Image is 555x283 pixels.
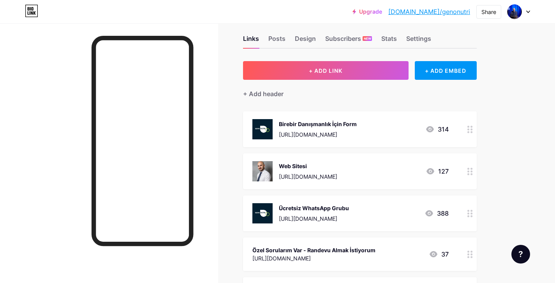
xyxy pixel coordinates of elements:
div: + ADD EMBED [415,61,477,80]
a: [DOMAIN_NAME]/genonutri [388,7,470,16]
img: Ücretsiz WhatsApp Grubu [252,203,273,223]
div: Settings [406,34,431,48]
div: Links [243,34,259,48]
img: Web Sitesi [252,161,273,181]
a: Upgrade [352,9,382,15]
span: NEW [364,36,371,41]
div: 37 [429,250,449,259]
button: + ADD LINK [243,61,409,80]
img: Azar SHIRINOV [507,4,522,19]
div: Subscribers [325,34,372,48]
div: 127 [426,167,449,176]
div: Share [481,8,496,16]
div: 314 [425,125,449,134]
span: + ADD LINK [309,67,342,74]
div: Design [295,34,316,48]
div: + Add header [243,89,284,98]
div: Posts [268,34,285,48]
img: Birebir Danışmanlık İçin Form [252,119,273,139]
div: [URL][DOMAIN_NAME] [252,254,375,262]
div: Ücretsiz WhatsApp Grubu [279,204,349,212]
div: Stats [381,34,397,48]
div: Birebir Danışmanlık İçin Form [279,120,357,128]
div: [URL][DOMAIN_NAME] [279,172,337,181]
div: 388 [425,209,449,218]
div: Web Sitesi [279,162,337,170]
div: [URL][DOMAIN_NAME] [279,130,357,139]
div: [URL][DOMAIN_NAME] [279,214,349,223]
div: Özel Sorularım Var - Randevu Almak İstiyorum [252,246,375,254]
